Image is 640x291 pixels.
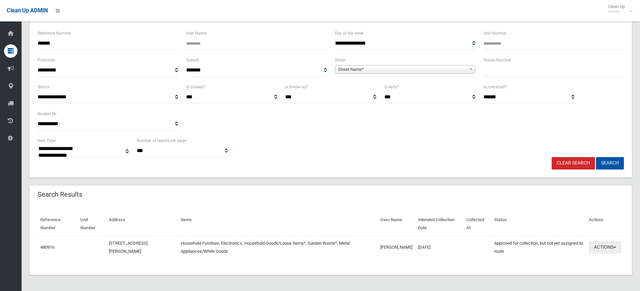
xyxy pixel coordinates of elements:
[178,236,378,259] td: Household Furniture, Electronics, Household Goods/Loose Items*, Garden Waste*, Metal Appliances/W...
[38,30,71,37] label: Reference Number
[109,241,147,254] a: [STREET_ADDRESS][PERSON_NAME]
[492,236,586,259] td: Approved for collection, but not yet assigned to route
[38,137,55,144] label: Item Type
[186,56,199,64] label: Suburb
[483,56,511,64] label: House Number
[415,236,464,259] td: [DATE]
[596,157,624,169] button: Search
[38,110,56,117] label: Booked By
[78,212,106,236] th: Unit Number
[464,212,492,236] th: Collected At
[30,188,90,201] header: Search Results
[38,83,49,91] label: Status
[38,56,55,64] label: Postcode
[186,30,206,37] label: User Name
[552,157,595,169] a: Clear Search
[178,212,378,236] th: Items
[186,83,205,91] label: Is missed?
[608,9,625,14] small: Admin
[586,212,624,236] th: Actions
[40,245,54,250] a: 480916
[338,65,466,74] span: Street Name*
[335,30,364,37] label: Day of the week
[415,212,464,236] th: Intended Collection Date
[137,137,186,144] label: Number of results per page
[285,83,308,91] label: Is follow up?
[7,7,48,14] span: Clean Up ADMIN
[378,236,415,259] td: [PERSON_NAME]
[483,30,507,37] label: Unit Number
[492,212,586,236] th: Status
[106,212,178,236] th: Address
[384,83,399,91] label: Is early?
[605,4,632,14] span: Clean Up
[589,241,621,253] button: Actions
[335,56,345,64] label: Street
[378,212,415,236] th: User Name
[38,212,78,236] th: Reference Number
[483,83,507,91] label: Is oversized?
